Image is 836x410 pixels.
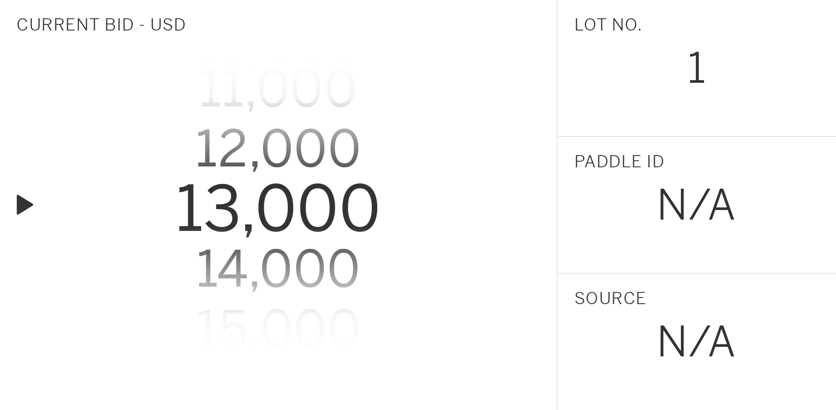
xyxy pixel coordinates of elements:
div: LOT NO. [574,17,643,33]
div: SOURCE [574,290,647,307]
div: 1 [688,47,706,89]
div: Current Bid - USD [17,17,186,33]
div: N/A [657,184,737,226]
div: PADDLE ID [574,153,665,170]
div: N/A [657,321,737,363]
